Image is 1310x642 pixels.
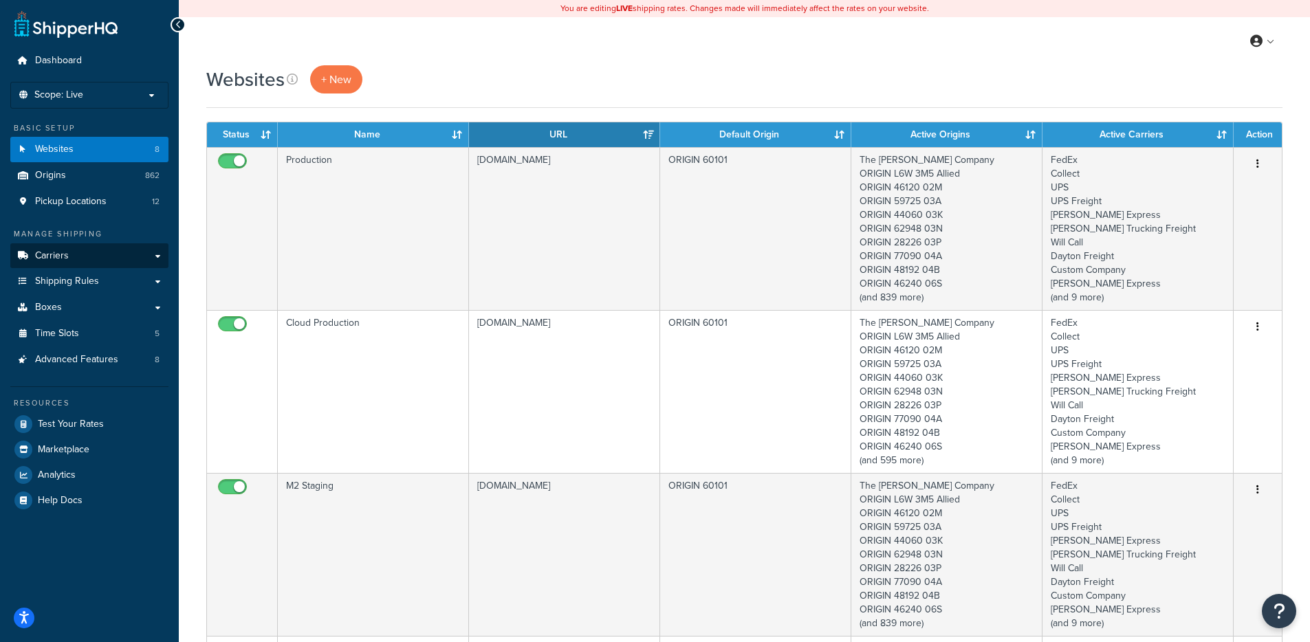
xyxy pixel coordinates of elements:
span: + New [321,71,351,87]
h1: Websites [206,66,285,93]
span: 12 [152,196,160,208]
span: Marketplace [38,444,89,456]
a: + New [310,65,362,93]
td: FedEx Collect UPS UPS Freight [PERSON_NAME] Express [PERSON_NAME] Trucking Freight Will Call Dayt... [1042,147,1234,310]
a: Advanced Features 8 [10,347,168,373]
th: Name: activate to sort column ascending [278,122,469,147]
span: Time Slots [35,328,79,340]
a: Analytics [10,463,168,487]
th: Default Origin: activate to sort column ascending [660,122,851,147]
div: Resources [10,397,168,409]
span: Help Docs [38,495,83,507]
a: Carriers [10,243,168,269]
div: Basic Setup [10,122,168,134]
a: Boxes [10,295,168,320]
td: ORIGIN 60101 [660,473,851,636]
a: Time Slots 5 [10,321,168,346]
span: Pickup Locations [35,196,107,208]
a: Help Docs [10,488,168,513]
td: M2 Staging [278,473,469,636]
div: Manage Shipping [10,228,168,240]
a: Origins 862 [10,163,168,188]
span: Analytics [38,469,76,481]
td: The [PERSON_NAME] Company ORIGIN L6W 3M5 Allied ORIGIN 46120 02M ORIGIN 59725 03A ORIGIN 44060 03... [851,473,1042,636]
td: FedEx Collect UPS UPS Freight [PERSON_NAME] Express [PERSON_NAME] Trucking Freight Will Call Dayt... [1042,473,1234,636]
td: The [PERSON_NAME] Company ORIGIN L6W 3M5 Allied ORIGIN 46120 02M ORIGIN 59725 03A ORIGIN 44060 03... [851,310,1042,473]
span: Advanced Features [35,354,118,366]
b: LIVE [616,2,633,14]
a: Marketplace [10,437,168,462]
td: [DOMAIN_NAME] [469,147,660,310]
button: Open Resource Center [1262,594,1296,628]
span: Websites [35,144,74,155]
li: Websites [10,137,168,162]
td: ORIGIN 60101 [660,310,851,473]
span: Boxes [35,302,62,313]
a: Websites 8 [10,137,168,162]
li: Time Slots [10,321,168,346]
th: Action [1234,122,1282,147]
a: Pickup Locations 12 [10,189,168,214]
td: [DOMAIN_NAME] [469,310,660,473]
span: 862 [145,170,160,181]
th: URL: activate to sort column ascending [469,122,660,147]
td: [DOMAIN_NAME] [469,473,660,636]
a: ShipperHQ Home [14,10,118,38]
li: Pickup Locations [10,189,168,214]
span: Shipping Rules [35,276,99,287]
span: 5 [155,328,160,340]
span: Carriers [35,250,69,262]
span: 8 [155,354,160,366]
a: Shipping Rules [10,269,168,294]
td: ORIGIN 60101 [660,147,851,310]
span: Origins [35,170,66,181]
th: Active Carriers: activate to sort column ascending [1042,122,1234,147]
td: The [PERSON_NAME] Company ORIGIN L6W 3M5 Allied ORIGIN 46120 02M ORIGIN 59725 03A ORIGIN 44060 03... [851,147,1042,310]
a: Test Your Rates [10,412,168,436]
a: Dashboard [10,48,168,74]
span: Dashboard [35,55,82,67]
td: Cloud Production [278,310,469,473]
td: FedEx Collect UPS UPS Freight [PERSON_NAME] Express [PERSON_NAME] Trucking Freight Will Call Dayt... [1042,310,1234,473]
th: Status: activate to sort column ascending [207,122,278,147]
th: Active Origins: activate to sort column ascending [851,122,1042,147]
span: Scope: Live [34,89,83,101]
li: Origins [10,163,168,188]
li: Advanced Features [10,347,168,373]
td: Production [278,147,469,310]
span: Test Your Rates [38,419,104,430]
span: 8 [155,144,160,155]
